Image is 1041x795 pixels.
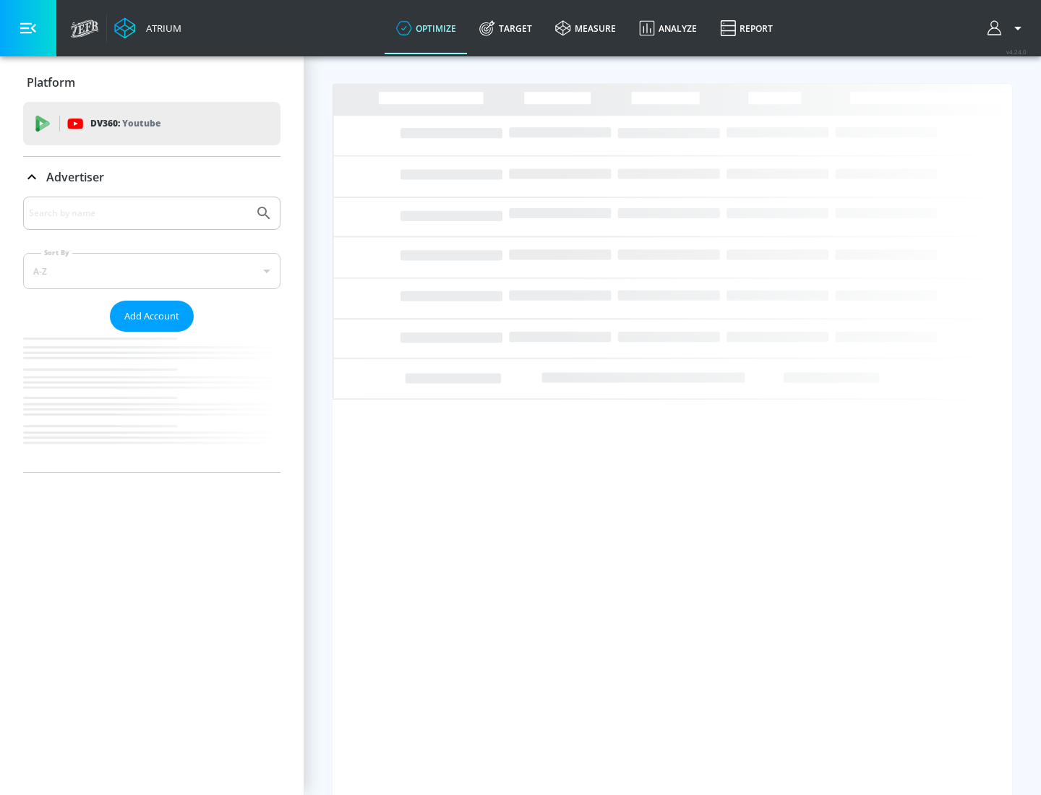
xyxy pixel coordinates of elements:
[122,116,160,131] p: Youtube
[140,22,181,35] div: Atrium
[544,2,627,54] a: measure
[385,2,468,54] a: optimize
[23,197,280,472] div: Advertiser
[46,169,104,185] p: Advertiser
[23,253,280,289] div: A-Z
[41,248,72,257] label: Sort By
[110,301,194,332] button: Add Account
[708,2,784,54] a: Report
[468,2,544,54] a: Target
[627,2,708,54] a: Analyze
[114,17,181,39] a: Atrium
[23,62,280,103] div: Platform
[23,157,280,197] div: Advertiser
[23,102,280,145] div: DV360: Youtube
[29,204,248,223] input: Search by name
[1006,48,1027,56] span: v 4.24.0
[23,332,280,472] nav: list of Advertiser
[124,308,179,325] span: Add Account
[90,116,160,132] p: DV360:
[27,74,75,90] p: Platform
